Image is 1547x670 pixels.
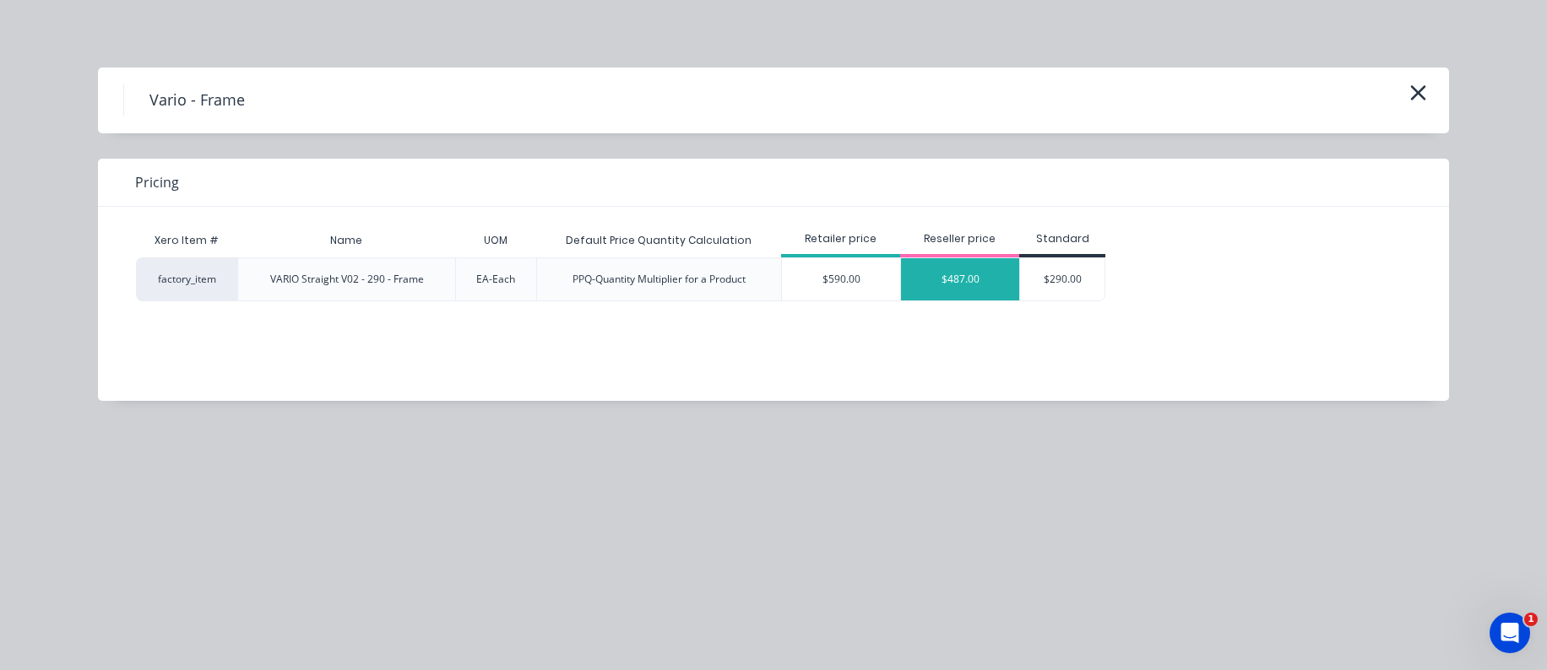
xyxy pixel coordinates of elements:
div: Default Price Quantity Calculation [552,219,765,262]
div: Standard [1019,231,1105,246]
div: EA-Each [476,272,515,287]
div: Reseller price [900,231,1019,246]
span: 1 [1524,613,1538,626]
div: $290.00 [1020,258,1105,300]
div: Xero Item # [136,224,237,257]
iframe: Intercom live chat [1490,613,1530,653]
div: Name [317,219,376,262]
div: UOM [470,219,521,262]
div: VARIO Straight V02 - 290 - Frame [270,272,424,287]
h4: Vario - Frame [123,84,270,116]
span: Pricing [135,172,179,192]
div: $590.00 [782,258,900,300]
div: Retailer price [781,231,900,246]
div: $487.00 [901,258,1019,300]
div: PPQ-Quantity Multiplier for a Product [573,272,746,287]
div: factory_item [136,257,237,301]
